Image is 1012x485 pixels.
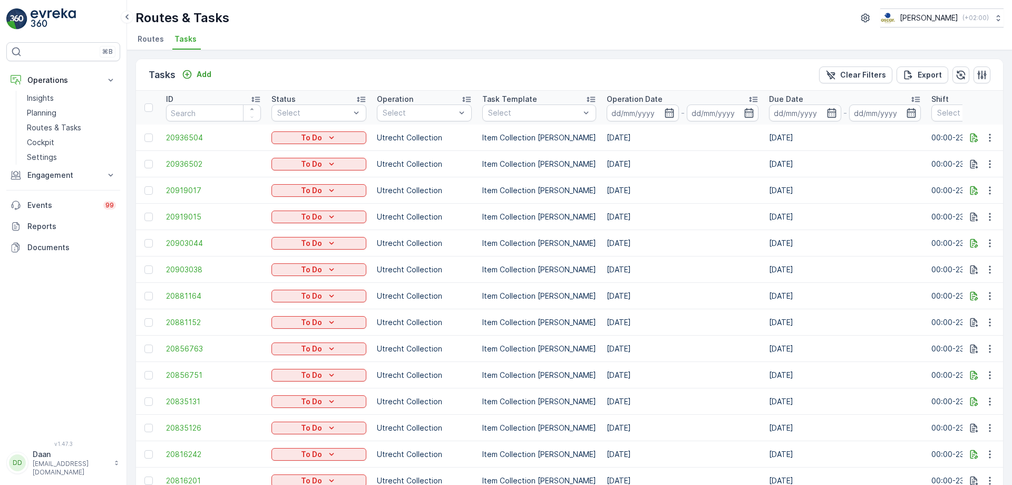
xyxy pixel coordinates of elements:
[601,204,764,230] td: [DATE]
[102,47,113,56] p: ⌘B
[849,104,921,121] input: dd/mm/yyyy
[271,316,366,329] button: To Do
[6,165,120,186] button: Engagement
[372,151,477,177] td: Utrecht Collection
[271,237,366,250] button: To Do
[477,256,601,283] td: Item Collection [PERSON_NAME]
[843,107,847,119] p: -
[301,344,322,354] p: To Do
[477,336,601,362] td: Item Collection [PERSON_NAME]
[764,309,926,336] td: [DATE]
[6,8,27,30] img: logo
[383,108,455,118] p: Select
[31,8,76,30] img: logo_light-DOdMpM7g.png
[477,441,601,468] td: Item Collection [PERSON_NAME]
[477,125,601,151] td: Item Collection [PERSON_NAME]
[166,423,261,433] a: 20835126
[372,309,477,336] td: Utrecht Collection
[301,264,322,275] p: To Do
[488,108,580,118] p: Select
[166,291,261,301] a: 20881164
[178,68,216,81] button: Add
[271,94,296,104] p: Status
[301,317,322,328] p: To Do
[301,449,322,460] p: To Do
[144,397,153,406] div: Toggle Row Selected
[764,256,926,283] td: [DATE]
[27,221,116,232] p: Reports
[601,256,764,283] td: [DATE]
[301,132,322,143] p: To Do
[144,186,153,195] div: Toggle Row Selected
[33,449,109,460] p: Daan
[840,70,886,80] p: Clear Filters
[23,150,120,165] a: Settings
[482,94,537,104] p: Task Template
[105,201,114,210] p: 99
[144,450,153,459] div: Toggle Row Selected
[135,9,229,26] p: Routes & Tasks
[372,415,477,441] td: Utrecht Collection
[138,34,164,44] span: Routes
[271,131,366,144] button: To Do
[149,68,176,82] p: Tasks
[166,396,261,407] a: 20835131
[166,449,261,460] a: 20816242
[27,137,54,148] p: Cockpit
[277,108,350,118] p: Select
[271,343,366,355] button: To Do
[607,104,679,121] input: dd/mm/yyyy
[687,104,759,121] input: dd/mm/yyyy
[301,212,322,222] p: To Do
[166,264,261,275] span: 20903038
[144,477,153,485] div: Toggle Row Selected
[271,263,366,276] button: To Do
[764,204,926,230] td: [DATE]
[27,93,54,103] p: Insights
[477,283,601,309] td: Item Collection [PERSON_NAME]
[880,8,1004,27] button: [PERSON_NAME](+02:00)
[372,177,477,204] td: Utrecht Collection
[764,415,926,441] td: [DATE]
[27,122,81,133] p: Routes & Tasks
[166,185,261,196] a: 20919017
[477,388,601,415] td: Item Collection [PERSON_NAME]
[166,344,261,354] span: 20856763
[27,242,116,253] p: Documents
[6,449,120,477] button: DDDaan[EMAIL_ADDRESS][DOMAIN_NAME]
[166,212,261,222] a: 20919015
[166,159,261,169] a: 20936502
[301,185,322,196] p: To Do
[271,448,366,461] button: To Do
[819,66,892,83] button: Clear Filters
[769,94,803,104] p: Due Date
[144,318,153,327] div: Toggle Row Selected
[271,158,366,170] button: To Do
[764,177,926,204] td: [DATE]
[764,125,926,151] td: [DATE]
[23,135,120,150] a: Cockpit
[144,213,153,221] div: Toggle Row Selected
[166,238,261,249] a: 20903044
[23,106,120,120] a: Planning
[166,94,173,104] p: ID
[23,91,120,106] a: Insights
[6,441,120,447] span: v 1.47.3
[174,34,197,44] span: Tasks
[144,239,153,248] div: Toggle Row Selected
[601,336,764,362] td: [DATE]
[601,230,764,256] td: [DATE]
[301,238,322,249] p: To Do
[166,132,261,143] a: 20936504
[271,290,366,302] button: To Do
[607,94,663,104] p: Operation Date
[601,415,764,441] td: [DATE]
[301,159,322,169] p: To Do
[601,362,764,388] td: [DATE]
[301,423,322,433] p: To Do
